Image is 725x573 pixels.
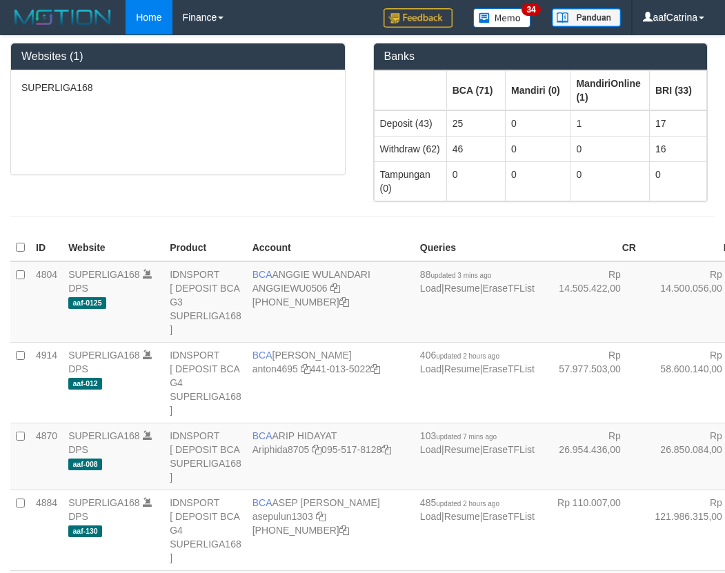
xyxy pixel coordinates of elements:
[316,511,326,522] a: Copy asepulun1303 to clipboard
[63,261,164,343] td: DPS
[247,342,415,423] td: [PERSON_NAME] 441-013-5022
[68,350,140,361] a: SUPERLIGA168
[436,352,499,360] span: updated 2 hours ago
[247,261,415,343] td: ANGGIE WULANDARI [PHONE_NUMBER]
[374,161,446,201] td: Tampungan (0)
[649,70,706,110] th: Group: activate to sort column ascending
[21,50,335,63] h3: Websites (1)
[436,500,499,507] span: updated 2 hours ago
[446,161,505,201] td: 0
[505,136,570,161] td: 0
[68,525,102,537] span: aaf-130
[252,350,272,361] span: BCA
[384,8,453,28] img: Feedback.jpg
[446,136,505,161] td: 46
[444,444,480,455] a: Resume
[570,70,649,110] th: Group: activate to sort column ascending
[522,3,540,16] span: 34
[384,50,697,63] h3: Banks
[505,70,570,110] th: Group: activate to sort column ascending
[68,297,106,309] span: aaf-0125
[444,283,480,294] a: Resume
[381,444,391,455] a: Copy 0955178128 to clipboard
[374,110,446,137] td: Deposit (43)
[30,342,63,423] td: 4914
[374,136,446,161] td: Withdraw (62)
[436,433,497,441] span: updated 7 mins ago
[164,261,247,343] td: IDNSPORT [ DEPOSIT BCA G3 SUPERLIGA168 ]
[68,459,102,470] span: aaf-008
[247,234,415,261] th: Account
[446,110,505,137] td: 25
[473,8,531,28] img: Button%20Memo.svg
[370,363,380,374] a: Copy 4410135022 to clipboard
[420,269,535,294] span: | |
[570,161,649,201] td: 0
[252,430,272,441] span: BCA
[420,269,491,280] span: 88
[540,490,642,570] td: Rp 110.007,00
[415,234,540,261] th: Queries
[420,511,441,522] a: Load
[68,378,102,390] span: aaf-012
[540,261,642,343] td: Rp 14.505.422,00
[540,234,642,261] th: CR
[482,444,534,455] a: EraseTFList
[420,363,441,374] a: Load
[420,430,535,455] span: | |
[247,423,415,490] td: ARIP HIDAYAT 095-517-8128
[63,234,164,261] th: Website
[420,497,535,522] span: | |
[63,423,164,490] td: DPS
[446,70,505,110] th: Group: activate to sort column ascending
[420,430,497,441] span: 103
[482,511,534,522] a: EraseTFList
[505,110,570,137] td: 0
[252,511,313,522] a: asepulun1303
[68,269,140,280] a: SUPERLIGA168
[339,296,349,308] a: Copy 4062213373 to clipboard
[68,497,140,508] a: SUPERLIGA168
[252,283,328,294] a: ANGGIEWU0506
[374,70,446,110] th: Group: activate to sort column ascending
[63,342,164,423] td: DPS
[420,444,441,455] a: Load
[552,8,621,27] img: panduan.png
[63,490,164,570] td: DPS
[68,430,140,441] a: SUPERLIGA168
[252,363,298,374] a: anton4695
[339,525,349,536] a: Copy 4062281875 to clipboard
[10,7,115,28] img: MOTION_logo.png
[30,490,63,570] td: 4884
[164,490,247,570] td: IDNSPORT [ DEPOSIT BCA G4 SUPERLIGA168 ]
[649,110,706,137] td: 17
[252,269,272,280] span: BCA
[30,261,63,343] td: 4804
[540,342,642,423] td: Rp 57.977.503,00
[482,363,534,374] a: EraseTFList
[649,161,706,201] td: 0
[444,363,480,374] a: Resume
[252,497,272,508] span: BCA
[505,161,570,201] td: 0
[420,283,441,294] a: Load
[540,423,642,490] td: Rp 26.954.436,00
[252,444,310,455] a: Ariphida8705
[420,497,499,508] span: 485
[164,423,247,490] td: IDNSPORT [ DEPOSIT BCA SUPERLIGA168 ]
[570,136,649,161] td: 0
[330,283,340,294] a: Copy ANGGIEWU0506 to clipboard
[312,444,321,455] a: Copy Ariphida8705 to clipboard
[444,511,480,522] a: Resume
[301,363,310,374] a: Copy anton4695 to clipboard
[21,81,335,94] p: SUPERLIGA168
[420,350,535,374] span: | |
[30,423,63,490] td: 4870
[649,136,706,161] td: 16
[164,342,247,423] td: IDNSPORT [ DEPOSIT BCA G4 SUPERLIGA168 ]
[430,272,491,279] span: updated 3 mins ago
[482,283,534,294] a: EraseTFList
[164,234,247,261] th: Product
[30,234,63,261] th: ID
[420,350,499,361] span: 406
